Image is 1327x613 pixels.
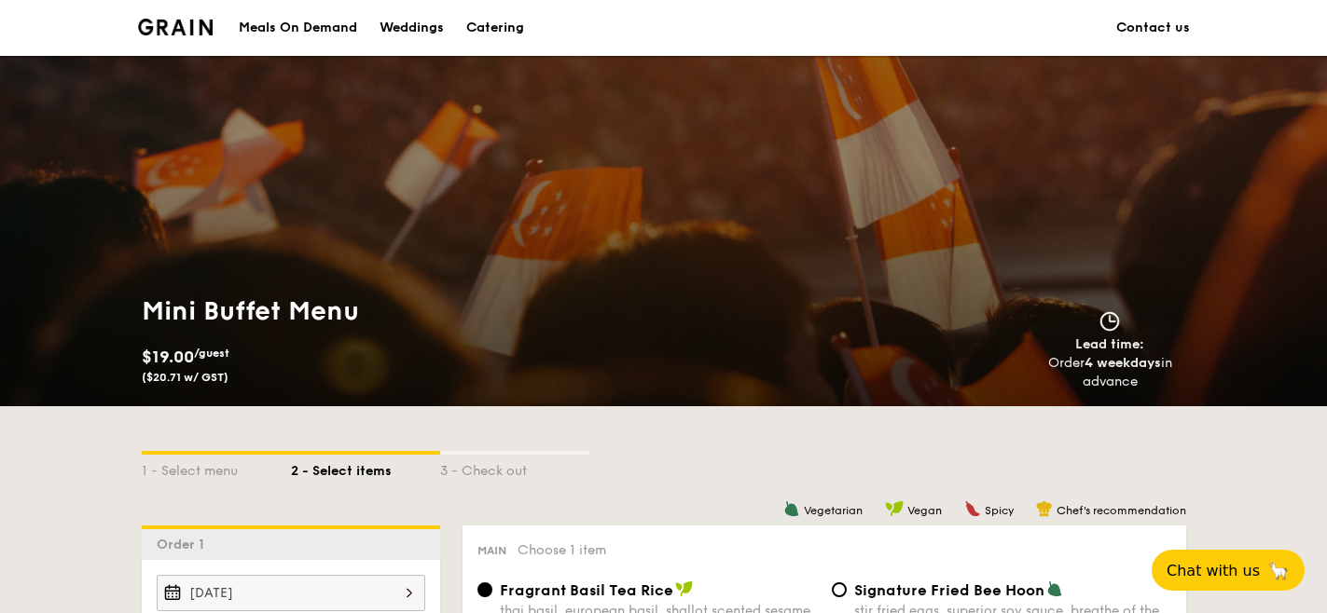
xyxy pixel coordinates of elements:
h1: Mini Buffet Menu [142,294,657,328]
span: Main [477,544,506,557]
img: Grain [138,19,214,35]
span: Choose 1 item [518,542,606,558]
img: icon-vegan.f8ff3823.svg [675,580,694,597]
span: Chat with us [1167,562,1260,579]
img: icon-vegetarian.fe4039eb.svg [783,500,800,517]
span: Vegan [907,504,942,517]
span: Spicy [985,504,1014,517]
img: icon-clock.2db775ea.svg [1096,311,1124,332]
span: Fragrant Basil Tea Rice [500,581,673,599]
div: Order in advance [1027,354,1194,391]
span: Order 1 [157,537,212,552]
input: Signature Fried Bee Hoonstir fried eggs, superior soy sauce, breathe of the wok [832,582,847,597]
span: Chef's recommendation [1057,504,1186,517]
img: icon-vegetarian.fe4039eb.svg [1046,580,1063,597]
span: Signature Fried Bee Hoon [854,581,1044,599]
img: icon-vegan.f8ff3823.svg [885,500,904,517]
a: Logotype [138,19,214,35]
span: Vegetarian [804,504,863,517]
img: icon-spicy.37a8142b.svg [964,500,981,517]
div: 3 - Check out [440,455,589,481]
span: 🦙 [1267,560,1290,581]
img: icon-chef-hat.a58ddaea.svg [1036,500,1053,517]
div: 2 - Select items [291,455,440,481]
input: Fragrant Basil Tea Ricethai basil, european basil, shallot scented sesame oil, barley multigrain ... [477,582,492,597]
button: Chat with us🦙 [1152,550,1305,591]
input: Event date [157,575,425,611]
span: $19.00 [142,347,194,367]
div: 1 - Select menu [142,455,291,481]
span: Lead time: [1075,336,1144,352]
span: /guest [194,347,229,360]
strong: 4 weekdays [1085,355,1161,371]
span: ($20.71 w/ GST) [142,371,228,384]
